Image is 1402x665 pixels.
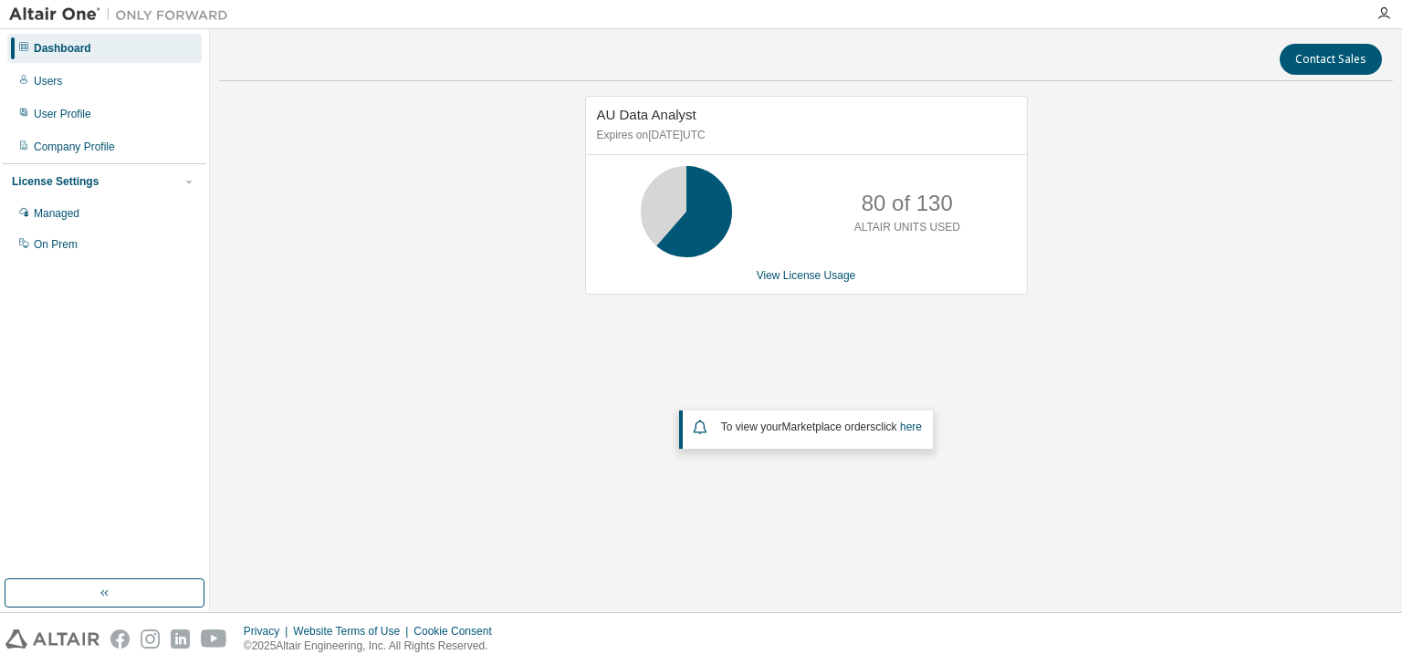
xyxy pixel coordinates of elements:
div: On Prem [34,237,78,252]
p: © 2025 Altair Engineering, Inc. All Rights Reserved. [244,639,503,654]
div: Website Terms of Use [293,624,413,639]
span: AU Data Analyst [597,107,696,122]
div: Cookie Consent [413,624,502,639]
img: youtube.svg [201,629,227,649]
div: License Settings [12,174,99,189]
span: To view your click [721,421,922,433]
div: Dashboard [34,41,91,56]
img: instagram.svg [141,629,160,649]
em: Marketplace orders [782,421,876,433]
div: Managed [34,206,79,221]
img: facebook.svg [110,629,130,649]
img: altair_logo.svg [5,629,99,649]
div: Company Profile [34,140,115,154]
p: ALTAIR UNITS USED [854,220,960,235]
button: Contact Sales [1280,44,1382,75]
img: Altair One [9,5,237,24]
div: Users [34,74,62,88]
a: View License Usage [757,269,856,282]
div: Privacy [244,624,293,639]
div: User Profile [34,107,91,121]
p: Expires on [DATE] UTC [597,128,1011,143]
p: 80 of 130 [862,188,953,219]
a: here [900,421,922,433]
img: linkedin.svg [171,629,190,649]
